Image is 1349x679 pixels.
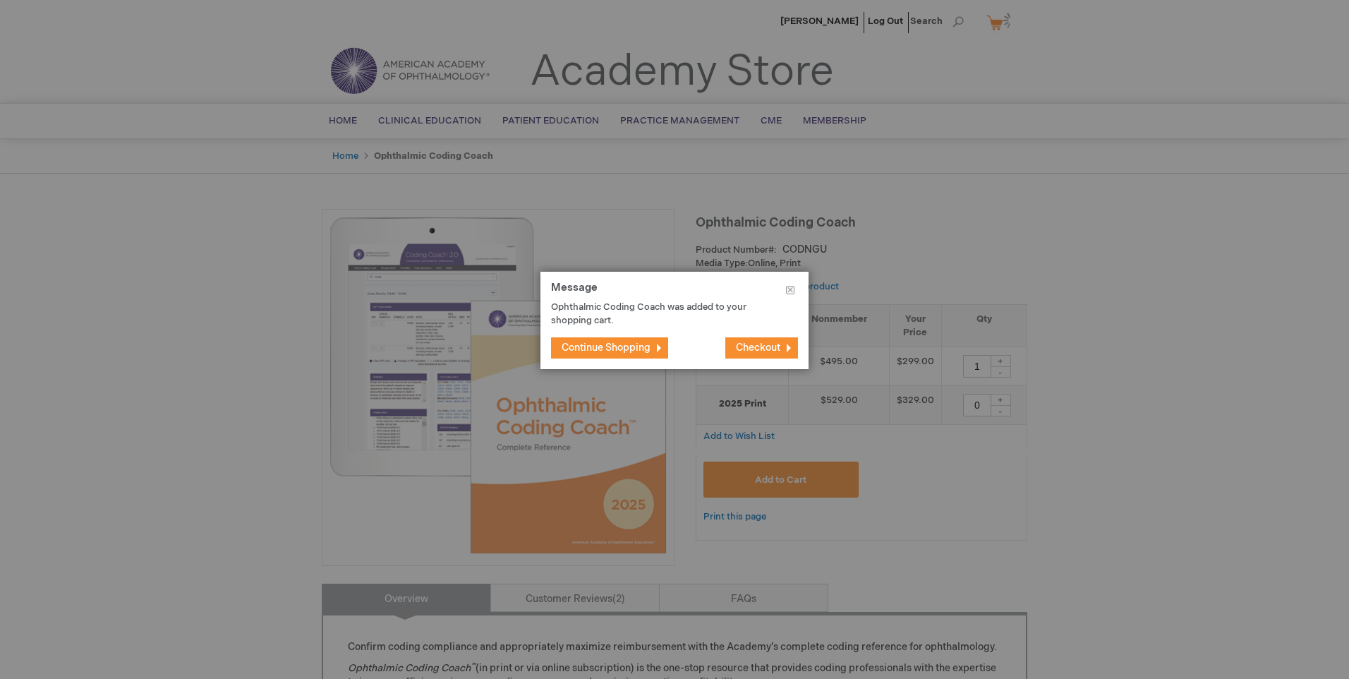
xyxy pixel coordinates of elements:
[736,342,780,354] span: Checkout
[562,342,651,354] span: Continue Shopping
[551,282,798,301] h1: Message
[551,301,777,327] p: Ophthalmic Coding Coach was added to your shopping cart.
[725,337,798,359] button: Checkout
[551,337,668,359] button: Continue Shopping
